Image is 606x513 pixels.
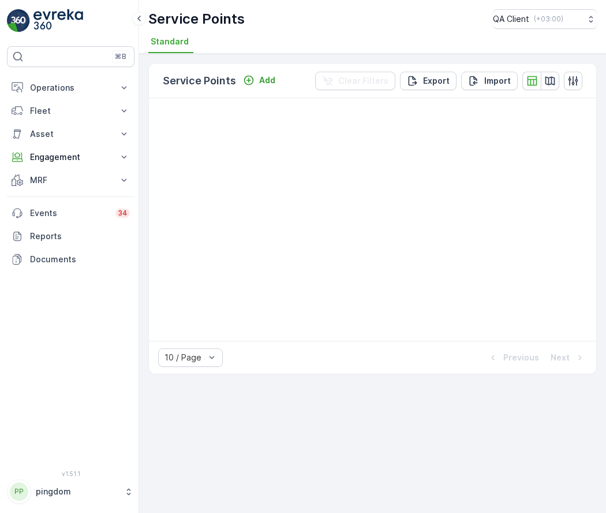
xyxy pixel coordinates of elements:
[151,36,189,47] span: Standard
[33,9,83,32] img: logo_light-DOdMpM7g.png
[7,479,134,504] button: PPpingdom
[7,76,134,99] button: Operations
[30,254,130,265] p: Documents
[30,105,111,117] p: Fleet
[30,128,111,140] p: Asset
[315,72,395,90] button: Clear Filters
[549,351,587,365] button: Next
[238,73,280,87] button: Add
[486,351,540,365] button: Previous
[36,486,118,497] p: pingdom
[7,169,134,192] button: MRF
[493,9,597,29] button: QA Client(+03:00)
[10,482,28,501] div: PP
[534,14,563,24] p: ( +03:00 )
[7,122,134,146] button: Asset
[493,13,529,25] p: QA Client
[30,151,111,163] p: Engagement
[503,352,539,363] p: Previous
[338,75,388,87] p: Clear Filters
[115,52,126,61] p: ⌘B
[7,470,134,477] span: v 1.51.1
[7,202,134,225] a: Events34
[259,75,275,86] p: Add
[7,9,30,32] img: logo
[484,75,511,87] p: Import
[30,231,130,242] p: Reports
[7,146,134,169] button: Engagement
[163,73,236,89] p: Service Points
[400,72,457,90] button: Export
[7,248,134,271] a: Documents
[461,72,518,90] button: Import
[7,99,134,122] button: Fleet
[30,207,109,219] p: Events
[423,75,450,87] p: Export
[30,174,111,186] p: MRF
[148,10,245,28] p: Service Points
[7,225,134,248] a: Reports
[30,82,111,94] p: Operations
[551,352,570,363] p: Next
[118,209,128,218] p: 34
